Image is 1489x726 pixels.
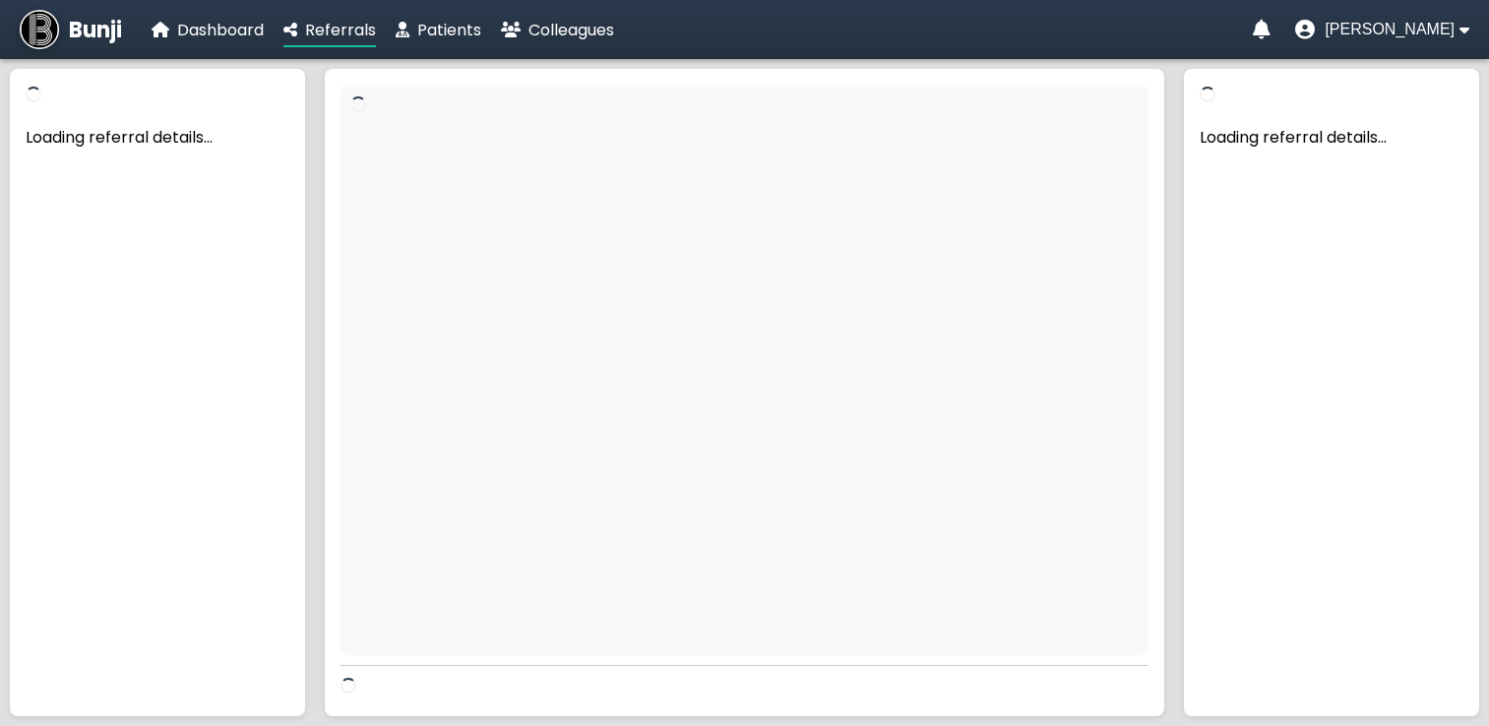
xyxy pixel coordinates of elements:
[152,18,264,42] a: Dashboard
[417,19,481,41] span: Patients
[501,18,614,42] a: Colleagues
[20,10,122,49] a: Bunji
[1253,20,1271,39] a: Notifications
[305,19,376,41] span: Referrals
[69,14,122,46] span: Bunji
[20,10,59,49] img: Bunji Dental Referral Management
[1325,21,1455,38] span: [PERSON_NAME]
[1295,20,1469,39] button: User menu
[1200,125,1463,150] p: Loading referral details...
[396,18,481,42] a: Patients
[283,18,376,42] a: Referrals
[528,19,614,41] span: Colleagues
[177,19,264,41] span: Dashboard
[26,125,289,150] p: Loading referral details...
